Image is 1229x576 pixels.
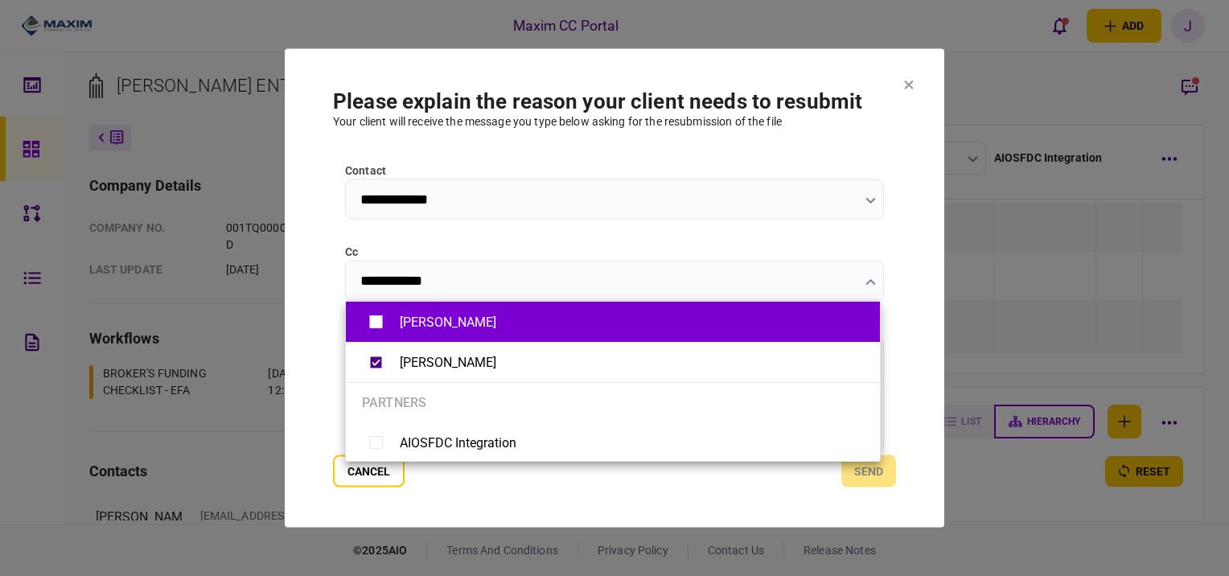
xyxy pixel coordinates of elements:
[346,382,880,422] li: Partners
[400,435,516,451] div: AIOSFDC Integration
[400,355,496,370] div: [PERSON_NAME]
[362,308,864,336] button: [PERSON_NAME]
[400,315,496,330] div: [PERSON_NAME]
[362,348,864,376] button: [PERSON_NAME]
[362,429,864,457] button: AIOSFDC Integration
